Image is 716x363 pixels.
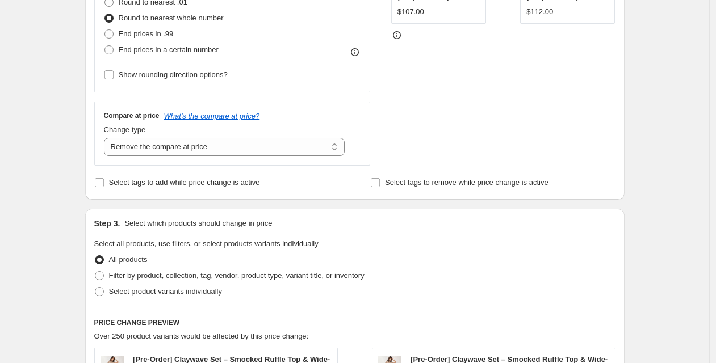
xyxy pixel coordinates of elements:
span: Select tags to add while price change is active [109,178,260,187]
span: All products [109,255,148,264]
span: Select tags to remove while price change is active [385,178,548,187]
h2: Step 3. [94,218,120,229]
span: End prices in a certain number [119,45,219,54]
span: Round to nearest whole number [119,14,224,22]
span: End prices in .99 [119,29,174,38]
button: What's the compare at price? [164,112,260,120]
h6: PRICE CHANGE PREVIEW [94,318,615,327]
span: Filter by product, collection, tag, vendor, product type, variant title, or inventory [109,271,365,280]
div: $112.00 [526,6,553,18]
h3: Compare at price [104,111,160,120]
span: Show rounding direction options? [119,70,228,79]
span: Change type [104,125,146,134]
span: Select all products, use filters, or select products variants individually [94,239,319,248]
span: Select product variants individually [109,287,222,296]
div: $107.00 [397,6,424,18]
p: Select which products should change in price [124,218,272,229]
span: Over 250 product variants would be affected by this price change: [94,332,309,340]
